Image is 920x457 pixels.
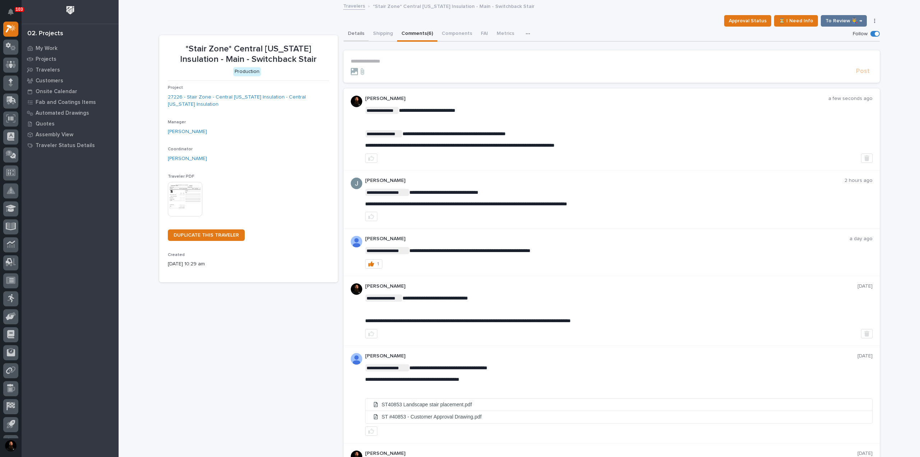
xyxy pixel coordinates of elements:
a: My Work [22,43,119,54]
span: Created [168,253,185,257]
a: Quotes [22,118,119,129]
p: [DATE] 10:29 am [168,260,329,268]
p: *Stair Zone* Central [US_STATE] Insulation - Main - Switchback Stair [373,2,534,10]
div: 1 [377,261,379,266]
button: Delete post [861,154,873,163]
span: ⏳ I Need Info [779,17,813,25]
p: Projects [36,56,56,63]
p: Travelers [36,67,60,73]
li: ST40853 Landscape stair placement.pdf [365,399,872,411]
a: Customers [22,75,119,86]
p: Onsite Calendar [36,88,77,95]
p: [DATE] [857,283,873,289]
p: [PERSON_NAME] [365,236,850,242]
a: [PERSON_NAME] [168,128,207,136]
span: Manager [168,120,186,124]
button: Delete post [861,329,873,338]
button: 1 [365,259,382,269]
p: Assembly View [36,132,73,138]
p: a day ago [850,236,873,242]
p: [PERSON_NAME] [365,353,857,359]
a: ST40853 Landscape stair placement.pdf [365,399,872,411]
p: My Work [36,45,57,52]
span: Project [168,86,183,90]
a: Fab and Coatings Items [22,97,119,108]
button: Shipping [369,27,397,42]
p: Fab and Coatings Items [36,99,96,106]
a: Projects [22,54,119,64]
img: AOh14GhUnP333BqRmXh-vZ-TpYZQaFVsuOFmGre8SRZf2A=s96-c [351,353,362,365]
button: Notifications [3,4,18,19]
p: [PERSON_NAME] [365,96,828,102]
button: ⏳ I Need Info [774,15,818,27]
p: [DATE] [857,353,873,359]
span: DUPLICATE THIS TRAVELER [174,233,239,238]
button: To Review 👨‍🏭 → [821,15,867,27]
p: [PERSON_NAME] [365,283,857,289]
span: Coordinator [168,147,193,151]
img: zmKUmRVDQjmBLfnAs97p [351,96,362,107]
div: Notifications103 [9,9,18,20]
span: Traveler PDF [168,174,194,179]
p: 103 [16,7,23,12]
button: like this post [365,212,377,221]
button: like this post [365,154,377,163]
p: Automated Drawings [36,110,89,116]
a: [PERSON_NAME] [168,155,207,163]
button: Details [344,27,369,42]
p: [PERSON_NAME] [365,178,845,184]
p: Traveler Status Details [36,142,95,149]
div: 02. Projects [27,30,63,38]
img: ACg8ocIJHU6JEmo4GV-3KL6HuSvSpWhSGqG5DdxF6tKpN6m2=s96-c [351,178,362,189]
p: 2 hours ago [845,178,873,184]
button: Post [853,67,873,76]
p: [PERSON_NAME] [365,451,857,457]
a: ST #40853 - Customer Approval Drawing.pdf [365,411,872,423]
p: Follow [853,31,868,37]
img: AOh14GhUnP333BqRmXh-vZ-TpYZQaFVsuOFmGre8SRZf2A=s96-c [351,236,362,247]
button: Components [437,27,477,42]
button: Metrics [492,27,519,42]
a: DUPLICATE THIS TRAVELER [168,229,245,241]
button: like this post [365,329,377,338]
button: like this post [365,426,377,436]
p: Customers [36,78,63,84]
span: To Review 👨‍🏭 → [825,17,862,25]
p: a few seconds ago [828,96,873,102]
button: Comments (6) [397,27,437,42]
p: [DATE] [857,451,873,457]
a: Travelers [343,1,365,10]
a: Onsite Calendar [22,86,119,97]
img: Workspace Logo [64,4,77,17]
img: zmKUmRVDQjmBLfnAs97p [351,283,362,295]
p: *Stair Zone* Central [US_STATE] Insulation - Main - Switchback Stair [168,44,329,65]
a: Automated Drawings [22,108,119,118]
button: FAI [477,27,492,42]
button: users-avatar [3,438,18,453]
span: Approval Status [729,17,767,25]
p: Quotes [36,121,55,127]
a: Assembly View [22,129,119,140]
a: Travelers [22,64,119,75]
button: Approval Status [724,15,771,27]
a: 27226 - Stair Zone - Central [US_STATE] Insulation - Central [US_STATE] Insulation [168,93,329,109]
span: Post [856,67,870,76]
a: Traveler Status Details [22,140,119,151]
div: Production [233,67,261,76]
